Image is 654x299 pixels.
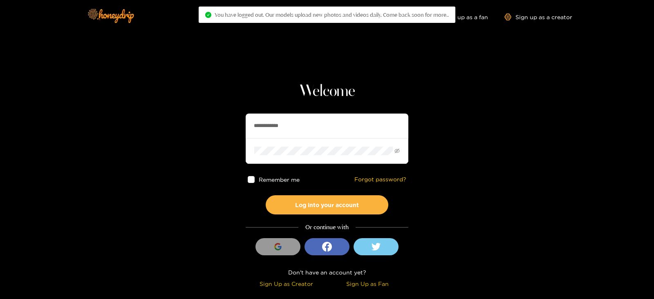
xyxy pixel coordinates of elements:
a: Sign up as a fan [432,13,488,20]
span: Remember me [259,176,300,183]
a: Sign up as a creator [504,13,572,20]
span: You have logged out. Our models upload new photos and videos daily. Come back soon for more.. [215,11,449,18]
div: Sign Up as Creator [248,279,325,288]
div: Don't have an account yet? [246,268,408,277]
div: Or continue with [246,223,408,232]
div: Sign Up as Fan [329,279,406,288]
button: Log into your account [266,195,388,214]
h1: Welcome [246,82,408,101]
span: check-circle [205,12,211,18]
a: Forgot password? [354,176,406,183]
span: eye-invisible [394,148,400,154]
